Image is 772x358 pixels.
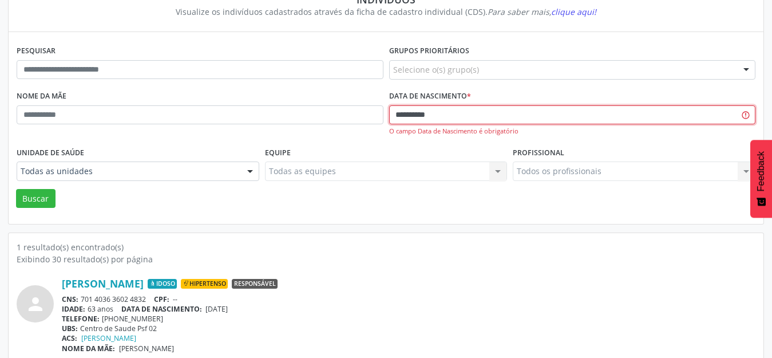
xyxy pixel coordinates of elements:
[756,151,766,191] span: Feedback
[16,189,56,208] button: Buscar
[232,279,278,289] span: Responsável
[25,6,747,18] div: Visualize os indivíduos cadastrados através da ficha de cadastro individual (CDS).
[17,144,84,162] label: Unidade de saúde
[551,6,596,17] span: clique aqui!
[265,144,291,162] label: Equipe
[121,304,202,314] span: DATA DE NASCIMENTO:
[62,314,755,324] div: [PHONE_NUMBER]
[62,314,100,324] span: TELEFONE:
[17,88,66,105] label: Nome da mãe
[181,279,228,289] span: Hipertenso
[81,333,136,343] a: [PERSON_NAME]
[21,166,236,177] span: Todas as unidades
[62,324,755,333] div: Centro de Saude Psf 02
[488,6,596,17] i: Para saber mais,
[393,64,479,76] span: Selecione o(s) grupo(s)
[173,294,177,304] span: --
[62,294,78,304] span: CNS:
[62,294,755,304] div: 701 4036 3602 4832
[62,333,77,343] span: ACS:
[154,294,169,304] span: CPF:
[389,127,756,136] div: O campo Data de Nascimento é obrigatório
[17,241,755,253] div: 1 resultado(s) encontrado(s)
[62,324,78,333] span: UBS:
[513,144,564,162] label: Profissional
[62,277,144,290] a: [PERSON_NAME]
[389,42,469,60] label: Grupos prioritários
[25,294,46,314] i: person
[205,304,228,314] span: [DATE]
[62,304,755,314] div: 63 anos
[148,279,177,289] span: Idoso
[750,140,772,218] button: Feedback - Mostrar pesquisa
[62,344,115,353] span: NOME DA MÃE:
[119,344,174,353] span: [PERSON_NAME]
[17,253,755,265] div: Exibindo 30 resultado(s) por página
[389,88,471,105] label: Data de nascimento
[17,42,56,60] label: Pesquisar
[62,304,85,314] span: IDADE:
